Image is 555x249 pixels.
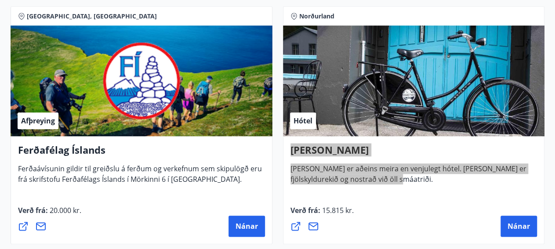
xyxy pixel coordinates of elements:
[27,12,157,21] span: [GEOGRAPHIC_DATA], [GEOGRAPHIC_DATA]
[236,221,258,231] span: Nánar
[290,164,526,191] span: [PERSON_NAME] er aðeins meira en venjulegt hótel. [PERSON_NAME] er fjölskyldurekið og nostrað við...
[18,143,265,163] h4: Ferðafélag Íslands
[48,206,81,215] span: 20.000 kr.
[299,12,334,21] span: Norðurland
[229,216,265,237] button: Nánar
[501,216,537,237] button: Nánar
[320,206,354,215] span: 15.815 kr.
[290,143,537,163] h4: [PERSON_NAME]
[508,221,530,231] span: Nánar
[18,164,262,191] span: Ferðaávísunin gildir til greiðslu á ferðum og verkefnum sem skipulögð eru frá skrifstofu Ferðafél...
[294,116,312,126] span: Hótel
[290,206,354,222] span: Verð frá :
[18,206,81,222] span: Verð frá :
[21,116,55,126] span: Afþreying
